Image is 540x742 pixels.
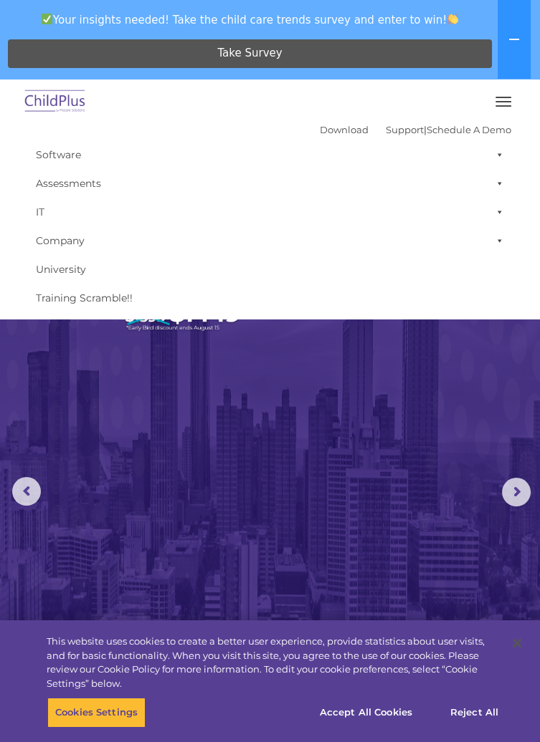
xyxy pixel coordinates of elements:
img: ChildPlus by Procare Solutions [22,85,89,119]
div: This website uses cookies to create a better user experience, provide statistics about user visit... [47,635,501,690]
a: Support [386,124,424,135]
img: 👏 [447,14,458,24]
a: Download [320,124,369,135]
span: Take Survey [217,41,282,66]
a: Assessments [29,169,511,198]
a: IT [29,198,511,226]
span: Last name [232,83,276,94]
a: Take Survey [8,39,492,68]
button: Cookies Settings [47,698,146,728]
button: Close [501,627,533,659]
a: University [29,255,511,284]
button: Accept All Cookies [312,698,420,728]
a: Training Scramble!! [29,284,511,312]
span: Your insights needed! Take the child care trends survey and enter to win! [6,6,495,34]
span: Phone number [232,142,293,153]
a: Software [29,140,511,169]
a: Company [29,226,511,255]
a: Schedule A Demo [427,124,511,135]
font: | [320,124,511,135]
img: ✅ [42,14,52,24]
button: Reject All [430,698,519,728]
